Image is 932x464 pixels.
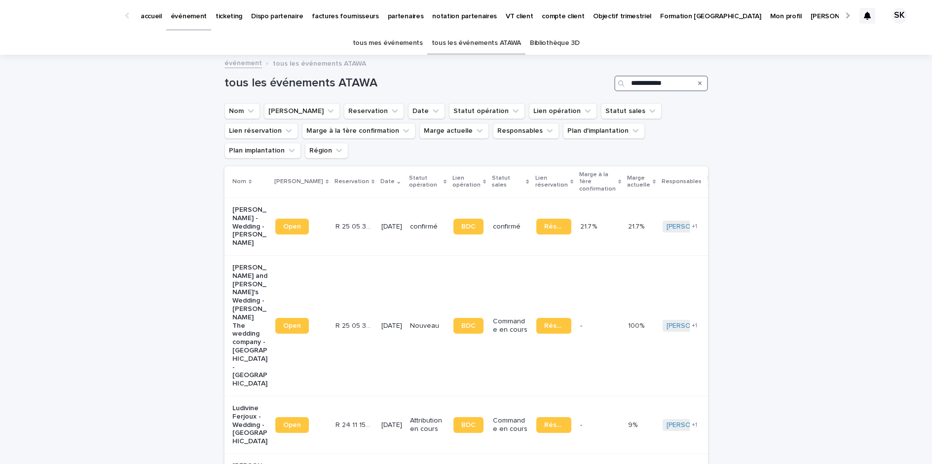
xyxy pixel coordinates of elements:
[580,320,584,330] p: -
[224,76,610,90] h1: tous les événements ATAWA
[232,264,267,388] p: [PERSON_NAME] and [PERSON_NAME]'s Wedding - [PERSON_NAME] The wedding company - [GEOGRAPHIC_DATA]...
[449,103,525,119] button: Statut opération
[410,417,445,433] p: Attribution en cours
[667,421,720,429] a: [PERSON_NAME]
[224,143,301,158] button: Plan implantation
[708,173,748,191] p: Plan d'implantation
[530,32,579,55] a: Bibliothèque 3D
[453,417,484,433] a: BDC
[409,173,441,191] p: Statut opération
[381,421,402,429] p: [DATE]
[535,173,568,191] p: Lien réservation
[692,422,697,428] span: + 1
[381,322,402,330] p: [DATE]
[628,320,646,330] p: 100%
[305,143,348,158] button: Région
[224,197,860,255] tr: [PERSON_NAME] - Wedding - [PERSON_NAME]OpenR 25 05 3705R 25 05 3705 [DATE]confirméBDCconfirméRése...
[302,123,415,139] button: Marge à la 1ère confirmation
[536,318,571,334] a: Réservation
[344,103,404,119] button: Reservation
[335,176,369,187] p: Reservation
[336,419,373,429] p: R 24 11 1598
[628,221,646,231] p: 21.7%
[579,169,616,194] p: Marge à la 1ère confirmation
[536,417,571,433] a: Réservation
[892,8,907,24] div: SK
[692,224,697,230] span: + 1
[273,57,366,68] p: tous les événements ATAWA
[224,123,298,139] button: Lien réservation
[283,322,301,329] span: Open
[580,419,584,429] p: -
[614,76,708,91] input: Search
[353,32,423,55] a: tous mes événements
[380,176,395,187] p: Date
[275,318,309,334] a: Open
[274,176,323,187] p: [PERSON_NAME]
[224,57,262,68] a: événement
[453,219,484,234] a: BDC
[628,419,639,429] p: 9%
[408,103,445,119] button: Date
[692,323,697,329] span: + 1
[493,123,559,139] button: Responsables
[544,422,563,428] span: Réservation
[224,103,260,119] button: Nom
[224,396,860,454] tr: Ludivine Ferjoux - Wedding - [GEOGRAPHIC_DATA]OpenR 24 11 1598R 24 11 1598 [DATE]Attribution en c...
[627,173,650,191] p: Marge actuelle
[544,322,563,329] span: Réservation
[410,223,445,231] p: confirmé
[432,32,521,55] a: tous les événements ATAWA
[461,422,476,428] span: BDC
[264,103,340,119] button: Lien Stacker
[667,223,720,231] a: [PERSON_NAME]
[336,320,373,330] p: R 25 05 3506
[461,223,476,230] span: BDC
[529,103,597,119] button: Lien opération
[493,417,528,433] p: Commande en cours
[381,223,402,231] p: [DATE]
[410,322,445,330] p: Nouveau
[283,223,301,230] span: Open
[493,223,528,231] p: confirmé
[275,417,309,433] a: Open
[283,422,301,428] span: Open
[232,206,267,247] p: [PERSON_NAME] - Wedding - [PERSON_NAME]
[563,123,645,139] button: Plan d'implantation
[662,176,702,187] p: Responsables
[601,103,662,119] button: Statut sales
[452,173,481,191] p: Lien opération
[536,219,571,234] a: Réservation
[20,6,115,26] img: Ls34BcGeRexTGTNfXpUC
[580,221,599,231] p: 21.7 %
[336,221,373,231] p: R 25 05 3705
[232,404,267,446] p: Ludivine Ferjoux - Wedding - [GEOGRAPHIC_DATA]
[493,317,528,334] p: Commande en cours
[544,223,563,230] span: Réservation
[453,318,484,334] a: BDC
[461,322,476,329] span: BDC
[492,173,523,191] p: Statut sales
[232,176,246,187] p: Nom
[275,219,309,234] a: Open
[667,322,720,330] a: [PERSON_NAME]
[224,255,860,396] tr: [PERSON_NAME] and [PERSON_NAME]'s Wedding - [PERSON_NAME] The wedding company - [GEOGRAPHIC_DATA]...
[419,123,489,139] button: Marge actuelle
